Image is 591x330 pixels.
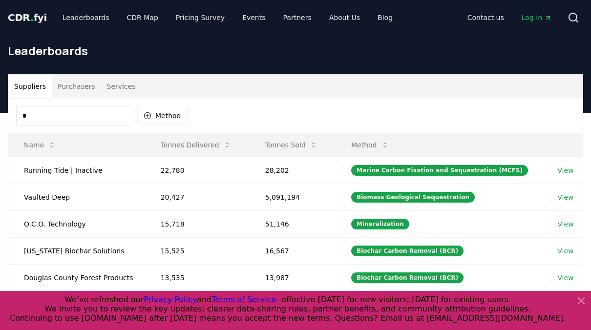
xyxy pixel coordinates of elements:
button: Services [101,75,142,98]
td: Running Tide | Inactive [8,157,145,184]
button: Name [16,135,63,155]
td: 28,202 [250,157,336,184]
button: Tonnes Sold [257,135,325,155]
a: Events [234,9,273,26]
div: Biochar Carbon Removal (BCR) [351,272,464,283]
td: [US_STATE] Biochar Solutions [8,237,145,264]
td: 22,780 [145,157,250,184]
td: 16,567 [250,237,336,264]
button: Tonnes Delivered [153,135,239,155]
div: Mineralization [351,219,409,229]
a: Leaderboards [55,9,117,26]
a: Pricing Survey [168,9,232,26]
button: Method [343,135,397,155]
a: CDR.fyi [8,11,47,24]
button: Suppliers [8,75,52,98]
td: 15,525 [145,237,250,264]
div: Marine Carbon Fixation and Sequestration (MCFS) [351,165,528,176]
td: 15,718 [145,210,250,237]
a: View [557,192,573,202]
nav: Main [55,9,401,26]
td: O.C.O. Technology [8,210,145,237]
td: 13,987 [250,264,336,291]
a: View [557,246,573,256]
button: Purchasers [52,75,101,98]
a: Blog [370,9,401,26]
a: View [557,219,573,229]
span: Log in [522,13,552,22]
a: CDR Map [119,9,166,26]
nav: Main [460,9,560,26]
h1: Leaderboards [8,43,583,59]
a: Log in [514,9,560,26]
a: Contact us [460,9,512,26]
td: Vaulted Deep [8,184,145,210]
button: Method [137,108,188,124]
a: View [557,273,573,283]
td: 5,091,194 [250,184,336,210]
a: About Us [321,9,368,26]
td: 13,535 [145,264,250,291]
span: CDR fyi [8,12,47,23]
div: Biomass Geological Sequestration [351,192,475,203]
td: 20,427 [145,184,250,210]
td: 51,146 [250,210,336,237]
a: Partners [275,9,319,26]
div: Biochar Carbon Removal (BCR) [351,246,464,256]
a: View [557,165,573,175]
span: . [30,12,34,23]
td: Douglas County Forest Products [8,264,145,291]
